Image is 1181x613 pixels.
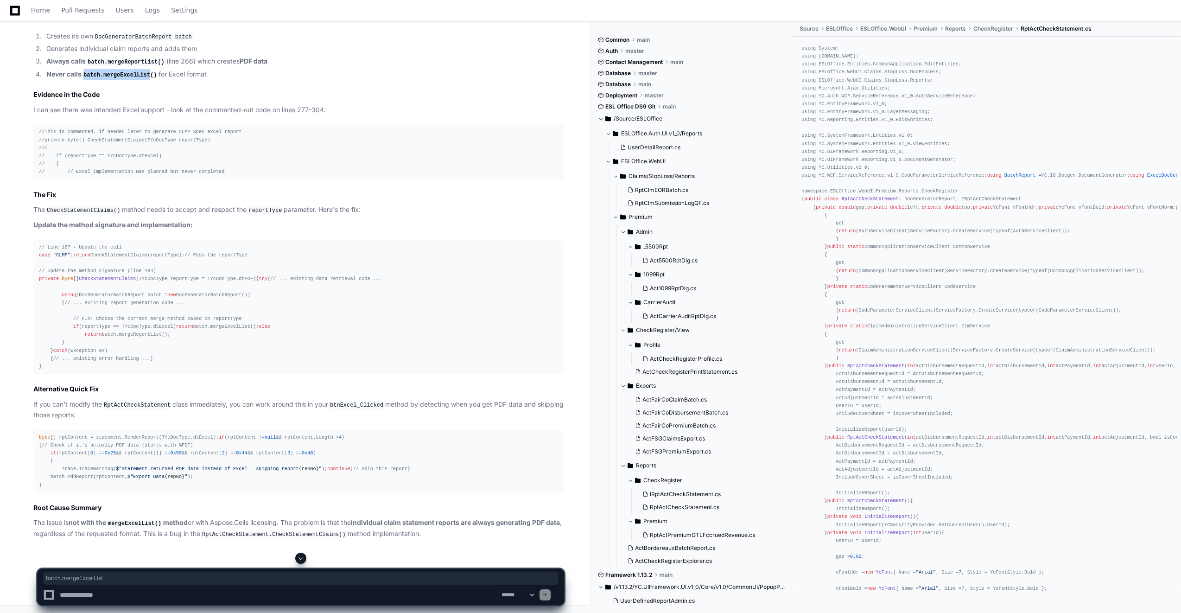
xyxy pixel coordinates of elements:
[914,25,938,32] span: Premium
[240,57,267,65] strong: PDF data
[636,228,653,236] span: Admin
[61,7,104,13] span: Pull Requests
[624,184,780,197] button: RptClmEORBatch.cs
[39,153,162,159] span: // if (reportType == TYcDocType.dtExcel)
[44,31,564,42] li: Creates its own
[353,466,407,472] span: // Skip this report
[847,434,904,440] span: RptActCheckStatement
[635,297,641,308] svg: Directory
[170,450,182,456] span: 0x50
[62,276,73,281] span: byte
[645,92,664,99] span: master
[605,58,663,66] span: Contact Management
[167,292,176,298] span: new
[663,103,676,110] span: main
[33,90,564,99] h2: Evidence in the Code
[620,224,785,239] button: Admin
[73,324,79,329] span: if
[39,244,122,250] span: // Line 167 - Update the call
[636,382,656,390] span: Exports
[139,276,253,281] span: TYcDocType reportType = TYcDocType.dtPDF
[145,7,160,13] span: Logs
[637,36,650,44] span: main
[339,434,342,440] span: 4
[85,332,102,337] span: return
[987,434,996,440] span: int
[643,517,667,525] span: Premium
[1107,204,1127,210] span: private
[944,204,961,210] span: double
[827,530,847,536] span: private
[826,25,853,32] span: ESLOffice
[987,172,1002,178] span: using
[621,158,666,165] span: ESLOffice.WebUI
[800,25,819,32] span: Source
[265,434,276,440] span: null
[624,542,780,555] button: ActBordereauxBatchReport.cs
[69,518,188,526] strong: not with the method
[90,450,93,456] span: 0
[39,145,47,151] span: //{
[628,267,785,282] button: 1099Rpt
[890,204,907,210] span: double
[850,284,867,289] span: static
[1047,363,1055,369] span: int
[44,44,564,54] li: Generates individual claim reports and adds them
[631,432,780,445] button: ActFSGClaimsExport.cs
[650,355,722,363] span: ActCheckRegisterProfile.cs
[847,244,864,249] span: static
[53,252,70,258] span: "CLMP"
[605,92,637,99] span: Deployment
[907,434,915,440] span: int
[79,276,136,281] span: CheckStatementClaims
[650,285,696,292] span: Act1099RptDlg.cs
[910,514,915,520] span: ()
[605,47,618,55] span: Auth
[913,530,921,536] span: int
[299,466,319,472] span: {repNo}
[636,326,690,334] span: CheckRegister/View
[33,190,564,199] h2: The Fix
[1147,172,1179,178] span: ExcelDocGen
[176,324,193,329] span: return
[827,324,847,329] span: private
[642,368,737,376] span: ActCheckRegisterPrintStatement.cs
[605,113,611,124] svg: Directory
[613,169,785,184] button: Claims/StopLoss/Reports
[1039,204,1059,210] span: private
[1130,172,1144,178] span: using
[650,313,716,320] span: ActCarrierAuditRptDlg.cs
[287,450,290,456] span: 3
[642,396,707,403] span: ActFairCoClaimBatch.cs
[616,141,780,154] button: UserDetailReport.cs
[33,221,193,229] strong: Update the method signature and implementation:
[860,25,906,32] span: ESLOffice.WebUI
[628,295,785,310] button: CarrierAudit
[73,316,241,321] span: // FIX: Choose the correct merge method based on reportType
[33,517,564,539] p: The issue is or with Aspose.Cells licensing. The problem is that the , regardless of the requeste...
[636,462,656,469] span: Reports
[46,575,556,582] span: batch.mergeExcelList
[827,244,844,249] span: public
[827,284,847,289] span: private
[838,347,856,353] span: return
[635,241,641,252] svg: Directory
[106,519,163,528] code: mergeExcelList()
[639,529,780,542] button: RptActPremiumGTLFccruedRevenue.cs
[921,204,941,210] span: private
[64,300,184,306] span: // ... existing report generation code ...
[33,204,564,216] p: The method needs to accept and respect the parameter. Here's the fix:
[629,172,695,180] span: Claims/StopLoss/Reports
[643,271,665,278] span: 1099Rpt
[643,477,682,484] span: CheckRegister
[1004,172,1036,178] span: BatchReport
[650,531,755,539] span: RptActPremiumGTLFccruedRevenue.cs
[827,514,847,520] span: private
[838,268,856,274] span: return
[642,409,728,416] span: ActFairCoDisbursementBatch.cs
[910,530,941,536] span: ( userId)
[635,269,641,280] svg: Directory
[842,197,899,202] span: RptActCheckStatement
[259,324,270,329] span: else
[53,356,150,361] span: // ... existing error handling ...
